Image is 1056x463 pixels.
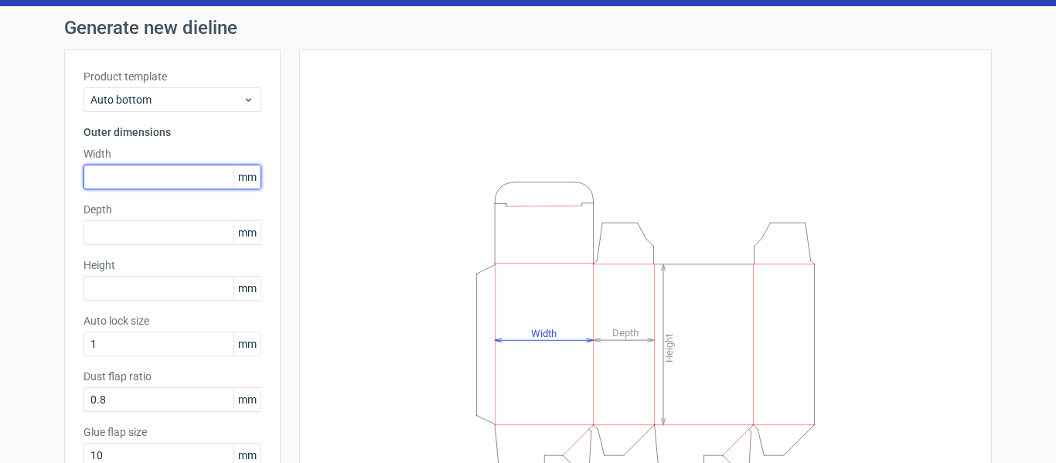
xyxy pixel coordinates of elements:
[83,369,261,384] label: Dust flap ratio
[83,146,261,162] label: Width
[663,333,675,362] tspan: Height
[612,327,639,339] tspan: Depth
[233,221,261,244] span: mm
[90,92,243,107] span: Auto bottom
[233,165,261,189] span: mm
[83,124,261,140] h3: Outer dimensions
[233,388,261,411] span: mm
[233,332,261,356] span: mm
[64,19,992,37] h1: Generate new dieline
[531,327,557,339] tspan: Width
[83,69,261,84] label: Product template
[83,202,261,217] label: Depth
[83,424,261,440] label: Glue flap size
[233,277,261,300] span: mm
[83,313,261,329] label: Auto lock size
[83,257,261,273] label: Height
